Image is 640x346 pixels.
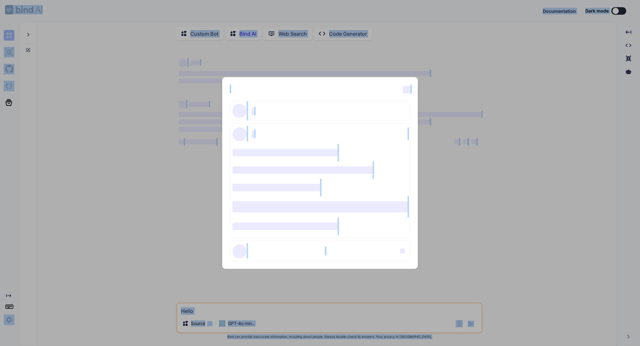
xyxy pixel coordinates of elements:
span: ‌ [232,104,247,118]
span: ‌ [400,248,405,253]
span: ‌ [232,166,372,174]
span: ‌ [232,149,337,156]
span: ‌ [232,223,337,230]
span: ‌ [403,86,410,93]
span: ‌ [252,131,254,138]
span: ‌ [232,184,320,191]
span: ‌ [252,108,254,115]
span: ‌ [232,201,407,213]
span: ‌ [232,244,247,258]
span: ‌ [324,248,325,255]
span: ‌ [232,127,247,141]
